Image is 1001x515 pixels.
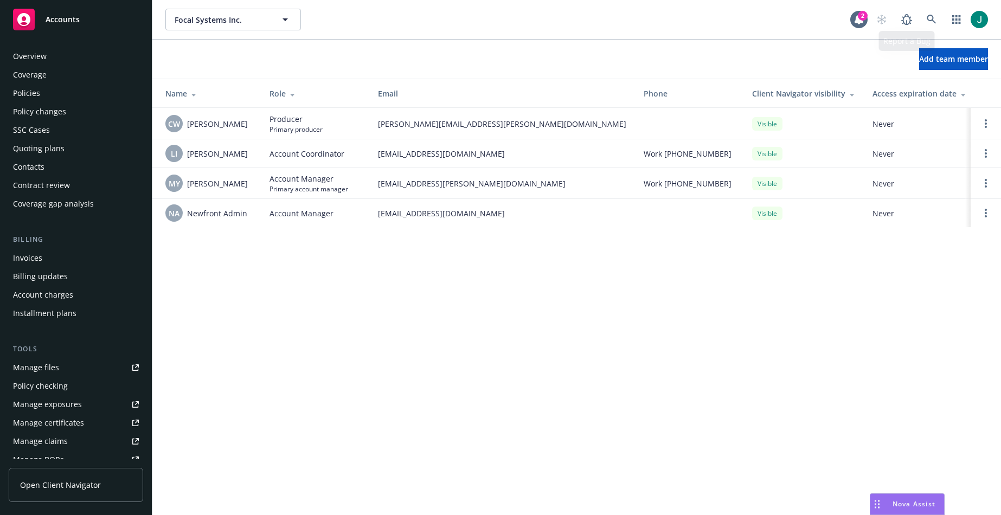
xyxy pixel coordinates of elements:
span: Work [PHONE_NUMBER] [644,148,732,159]
div: Invoices [13,249,42,267]
a: Open options [979,177,992,190]
a: Report a Bug [896,9,917,30]
span: NA [169,208,179,219]
span: [PERSON_NAME][EMAIL_ADDRESS][PERSON_NAME][DOMAIN_NAME] [378,118,626,130]
span: [EMAIL_ADDRESS][DOMAIN_NAME] [378,148,626,159]
div: Client Navigator visibility [752,88,855,99]
div: Visible [752,207,782,220]
a: Policy changes [9,103,143,120]
div: Billing [9,234,143,245]
span: Add team member [919,54,988,64]
div: 2 [858,11,868,21]
div: Phone [644,88,735,99]
a: Contacts [9,158,143,176]
div: Manage files [13,359,59,376]
a: Policies [9,85,143,102]
span: CW [168,118,180,130]
a: Policy checking [9,377,143,395]
a: Manage files [9,359,143,376]
span: Producer [269,113,323,125]
a: Search [921,9,942,30]
div: Role [269,88,361,99]
a: Account charges [9,286,143,304]
div: Policy changes [13,103,66,120]
div: Visible [752,117,782,131]
a: Start snowing [871,9,893,30]
div: Installment plans [13,305,76,322]
a: Open options [979,207,992,220]
a: Coverage [9,66,143,83]
div: Billing updates [13,268,68,285]
div: Visible [752,177,782,190]
a: Manage BORs [9,451,143,468]
div: Contract review [13,177,70,194]
span: [PERSON_NAME] [187,178,248,189]
a: Manage certificates [9,414,143,432]
span: [EMAIL_ADDRESS][PERSON_NAME][DOMAIN_NAME] [378,178,626,189]
div: Manage exposures [13,396,82,413]
div: Contacts [13,158,44,176]
a: Billing updates [9,268,143,285]
div: Coverage [13,66,47,83]
button: Focal Systems Inc. [165,9,301,30]
span: Primary account manager [269,184,348,194]
a: Invoices [9,249,143,267]
button: Nova Assist [870,493,945,515]
span: Never [872,118,974,130]
div: Account charges [13,286,73,304]
a: Contract review [9,177,143,194]
div: Access expiration date [872,88,974,99]
div: Tools [9,344,143,355]
span: LI [171,148,177,159]
div: SSC Cases [13,121,50,139]
div: Policies [13,85,40,102]
span: Open Client Navigator [20,479,101,491]
div: Quoting plans [13,140,65,157]
div: Policy checking [13,377,68,395]
div: Overview [13,48,47,65]
span: Nova Assist [893,499,935,508]
div: Drag to move [870,494,884,514]
span: [PERSON_NAME] [187,118,248,130]
span: Account Manager [269,208,333,219]
a: Open options [979,117,992,130]
span: Account Coordinator [269,148,344,159]
img: photo [971,11,988,28]
a: SSC Cases [9,121,143,139]
span: MY [169,178,180,189]
span: Account Manager [269,173,348,184]
div: Coverage gap analysis [13,195,94,213]
div: Email [378,88,626,99]
span: Never [872,148,974,159]
span: [EMAIL_ADDRESS][DOMAIN_NAME] [378,208,626,219]
span: Work [PHONE_NUMBER] [644,178,732,189]
a: Accounts [9,4,143,35]
span: Never [872,178,974,189]
div: Visible [752,147,782,160]
a: Manage claims [9,433,143,450]
div: Name [165,88,252,99]
a: Installment plans [9,305,143,322]
span: Newfront Admin [187,208,247,219]
a: Switch app [946,9,967,30]
a: Quoting plans [9,140,143,157]
span: Never [872,208,974,219]
a: Overview [9,48,143,65]
span: Focal Systems Inc. [175,14,268,25]
button: Add team member [919,48,988,70]
span: Primary producer [269,125,323,134]
div: Manage claims [13,433,68,450]
a: Open options [979,147,992,160]
div: Manage certificates [13,414,84,432]
a: Manage exposures [9,396,143,413]
a: Coverage gap analysis [9,195,143,213]
div: Manage BORs [13,451,64,468]
span: [PERSON_NAME] [187,148,248,159]
span: Accounts [46,15,80,24]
